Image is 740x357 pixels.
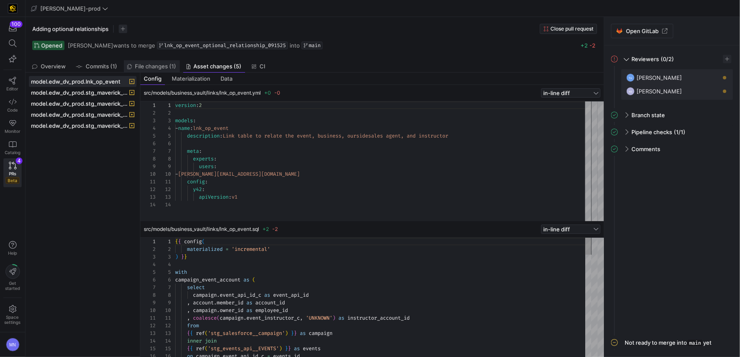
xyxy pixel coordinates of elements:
div: 12 [156,322,171,329]
div: 15 [156,345,171,352]
span: : [205,178,208,185]
span: event_instructor_c [246,315,300,321]
span: wants to merge [68,42,155,49]
button: 100 [3,20,22,36]
span: ) [279,345,282,352]
span: , [300,315,303,321]
span: Adding optional relationships [32,25,109,32]
span: as [264,292,270,298]
span: with [175,269,187,275]
a: Editor [3,73,22,95]
a: model.edw_dv_prod.stg_maverick_forecast_spc_weekly [29,120,137,131]
span: : [214,155,217,162]
span: Catalog [5,150,20,155]
span: Materialization [172,76,210,82]
span: account [193,299,214,306]
div: 10 [140,170,156,178]
span: } [291,330,294,337]
div: 1 [140,238,156,245]
span: users [199,163,214,170]
div: 3 [140,117,156,124]
span: config [187,178,205,185]
span: : [202,186,205,193]
span: select [187,284,205,291]
span: owner_id [220,307,243,314]
span: Open GitLab [626,28,659,34]
div: 7 [140,284,156,291]
span: account_id [255,299,285,306]
span: Comments [631,146,660,152]
span: +2 [262,226,269,232]
div: 14 [140,337,156,345]
mat-expansion-panel-header: Branch state [611,108,733,122]
span: Reviewers [631,56,659,62]
div: 15 [140,345,156,352]
span: meta [187,148,199,155]
div: 13 [156,329,171,337]
span: employee_id [255,307,288,314]
span: Code [7,107,18,112]
span: ( [202,238,205,245]
div: 14 [156,337,171,345]
span: - [175,171,178,177]
span: , [187,299,190,306]
div: 11 [140,178,156,186]
span: (0/2) [661,56,674,62]
span: version [175,102,196,109]
a: Code [3,95,22,116]
span: Editor [7,86,19,91]
span: src/models/business_vault/links/lnk_op_event.yml [144,90,261,96]
span: ) [175,253,178,260]
span: models [175,117,193,124]
div: 4 [140,124,156,132]
div: 8 [156,291,171,299]
a: PRsBeta4 [3,158,22,187]
span: ( [205,330,208,337]
span: instructor_account_id [347,315,410,321]
a: model.edw_dv_prod.lnk_op_event [29,76,137,87]
span: as [294,345,300,352]
button: MN [3,336,22,354]
span: campaign [220,315,243,321]
div: 10 [156,306,171,314]
div: 7 [140,147,156,155]
span: 'stg_salesforce__campaign' [208,330,285,337]
span: +2 [581,42,588,49]
span: . [243,315,246,321]
div: 1 [140,101,156,109]
span: from [187,322,199,329]
div: 9 [140,163,156,170]
span: model.edw_dv_prod.stg_maverick_forecast_spc_monthly [31,111,128,118]
span: { [190,345,193,352]
div: Not ready to merge into yet [625,339,712,347]
span: events [303,345,321,352]
span: ( [252,276,255,283]
span: . [217,292,220,298]
span: File changes (1) [135,64,176,69]
a: model.edw_dv_prod.stg_maverick_forecast_spc_monthly [29,109,137,120]
span: : [190,125,193,132]
span: , [187,315,190,321]
span: campaign [193,307,217,314]
span: sales agent, and instructor [368,132,448,139]
mat-expansion-panel-header: Reviewers(0/2) [611,52,733,66]
div: 13 [140,329,156,337]
span: into [290,42,300,49]
span: src/models/business_vault/links/lnk_op_event.sql [144,226,259,232]
a: https://storage.googleapis.com/y42-prod-data-exchange/images/uAsz27BndGEK0hZWDFeOjoxA7jCwgK9jE472... [3,1,22,16]
span: = [226,246,229,253]
div: Reviewers(0/2) [611,69,733,108]
span: } [181,253,184,260]
span: (1/1) [674,129,685,135]
a: Spacesettings [3,301,22,329]
a: model.edw_dv_prod.stg_maverick_forecast_cancellations_weekly [29,98,137,109]
div: 2 [156,245,171,253]
span: - [175,125,178,132]
span: description [187,132,220,139]
span: Monitor [5,129,20,134]
div: 3 [156,253,171,261]
div: 8 [140,291,156,299]
span: 'UNKNOWN' [306,315,332,321]
span: : [214,163,217,170]
span: as [338,315,344,321]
